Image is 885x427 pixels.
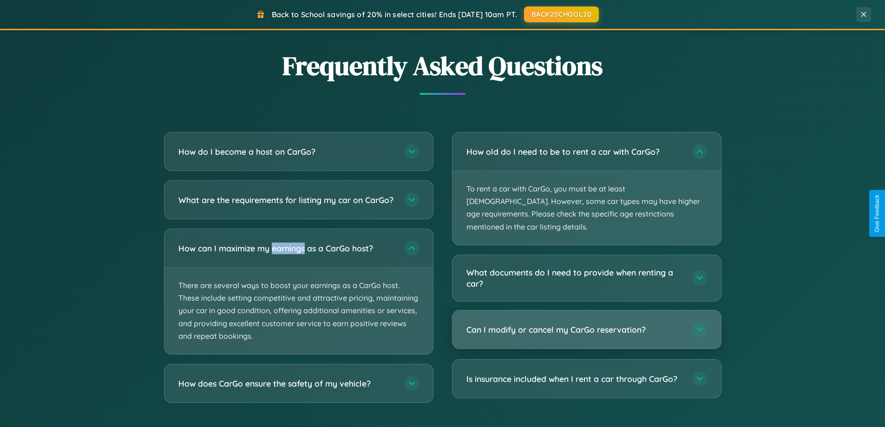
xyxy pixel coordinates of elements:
h3: How old do I need to be to rent a car with CarGo? [466,146,683,158]
button: BACK2SCHOOL20 [524,7,599,22]
p: There are several ways to boost your earnings as a CarGo host. These include setting competitive ... [164,268,433,354]
h3: What are the requirements for listing my car on CarGo? [178,194,395,206]
h2: Frequently Asked Questions [164,48,721,84]
h3: What documents do I need to provide when renting a car? [466,267,683,289]
div: Give Feedback [874,195,880,232]
h3: How do I become a host on CarGo? [178,146,395,158]
p: To rent a car with CarGo, you must be at least [DEMOGRAPHIC_DATA]. However, some car types may ha... [452,171,721,245]
span: Back to School savings of 20% in select cities! Ends [DATE] 10am PT. [272,10,517,19]
h3: Is insurance included when I rent a car through CarGo? [466,373,683,385]
h3: Can I modify or cancel my CarGo reservation? [466,324,683,335]
h3: How can I maximize my earnings as a CarGo host? [178,243,395,254]
h3: How does CarGo ensure the safety of my vehicle? [178,378,395,389]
